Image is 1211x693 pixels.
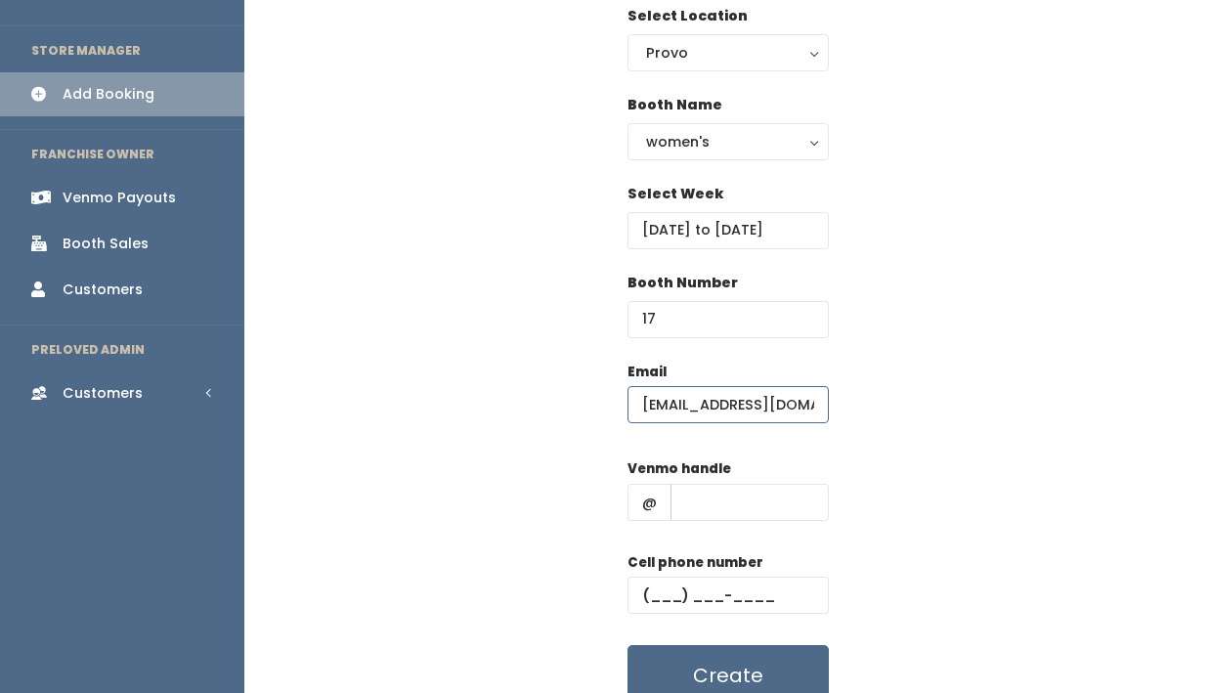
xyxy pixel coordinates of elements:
span: @ [627,484,671,521]
label: Booth Number [627,273,738,293]
button: women's [627,123,829,160]
button: Provo [627,34,829,71]
label: Email [627,363,667,382]
div: Add Booking [63,84,154,105]
input: Select week [627,212,829,249]
input: @ . [627,386,829,423]
div: women's [646,131,810,152]
div: Provo [646,42,810,64]
input: (___) ___-____ [627,577,829,614]
div: Venmo Payouts [63,188,176,208]
div: Customers [63,280,143,300]
label: Select Location [627,6,748,26]
label: Select Week [627,184,723,204]
input: Booth Number [627,301,829,338]
div: Customers [63,383,143,404]
div: Booth Sales [63,234,149,254]
label: Booth Name [627,95,722,115]
label: Cell phone number [627,553,763,573]
label: Venmo handle [627,459,731,479]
